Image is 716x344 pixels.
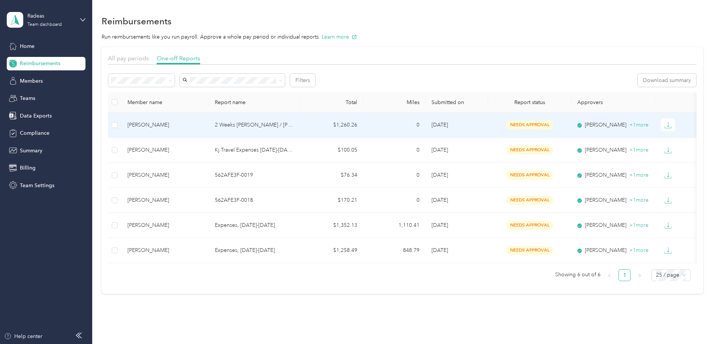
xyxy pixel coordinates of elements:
span: Members [20,77,43,85]
span: + 1 more [629,197,649,203]
p: Kj Travel Expenses [DATE]-[DATE] [215,146,295,154]
span: Report status [494,99,565,106]
span: [DATE] [431,222,448,228]
div: [PERSON_NAME] [127,146,203,154]
button: right [634,269,646,281]
span: Summary [20,147,42,155]
p: 2 Weeks [PERSON_NAME] / [PERSON_NAME] [215,121,295,129]
span: Home [20,42,34,50]
span: needs approval [506,171,553,179]
td: $1,352.13 [301,213,363,238]
span: All pay periods [108,55,149,62]
div: Team dashboard [27,22,62,27]
span: Billing [20,164,36,172]
div: [PERSON_NAME] [127,246,203,255]
th: Submitted on [425,92,488,113]
button: Learn more [322,33,357,41]
th: Approvers [571,92,655,113]
span: [DATE] [431,172,448,178]
td: $100.05 [301,138,363,163]
td: 0 [363,113,426,138]
div: Member name [127,99,203,106]
div: [PERSON_NAME] [127,196,203,204]
span: [DATE] [431,147,448,153]
span: + 1 more [629,247,649,253]
span: [DATE] [431,122,448,128]
div: [PERSON_NAME] [577,146,649,154]
td: 0 [363,188,426,213]
h1: Reimbursements [102,17,172,25]
span: 25 / page [656,270,686,281]
span: Data Exports [20,112,52,120]
td: 0 [363,163,426,188]
div: [PERSON_NAME] [577,171,649,179]
span: right [637,273,642,278]
span: needs approval [506,246,553,255]
td: 0 [363,138,426,163]
th: Member name [121,92,209,113]
span: Compliance [20,129,49,137]
p: Expenses, [DATE]-[DATE] [215,246,295,255]
span: + 1 more [629,147,649,153]
button: Filters [290,74,315,87]
p: Expenses, [DATE]-[DATE] [215,221,295,229]
div: [PERSON_NAME] [577,196,649,204]
li: Previous Page [604,269,616,281]
td: 1,110.41 [363,213,426,238]
div: [PERSON_NAME] [127,221,203,229]
button: left [604,269,616,281]
button: Help center [4,332,42,340]
div: Radeas [27,12,74,20]
span: + 1 more [629,222,649,228]
div: Total [307,99,357,106]
span: + 1 more [629,172,649,178]
td: $170.21 [301,188,363,213]
li: 1 [619,269,631,281]
span: [DATE] [431,247,448,253]
p: 562AFE3F-0018 [215,196,295,204]
th: Report name [209,92,301,113]
a: 1 [619,270,630,281]
button: Download summary [638,74,696,87]
span: Reimbursements [20,60,60,67]
span: needs approval [506,196,553,204]
div: Miles [369,99,420,106]
span: [DATE] [431,197,448,203]
div: [PERSON_NAME] [127,121,203,129]
span: needs approval [506,146,553,154]
div: [PERSON_NAME] [127,171,203,179]
span: needs approval [506,121,553,129]
span: Showing 6 out of 6 [555,269,601,280]
span: left [607,273,612,278]
td: $76.34 [301,163,363,188]
div: [PERSON_NAME] [577,221,649,229]
span: + 1 more [629,122,649,128]
li: Next Page [634,269,646,281]
td: 848.79 [363,238,426,263]
div: [PERSON_NAME] [577,121,649,129]
span: Teams [20,94,35,102]
span: One-off Reports [157,55,200,62]
span: needs approval [506,221,553,229]
td: $1,260.26 [301,113,363,138]
p: 562AFE3F-0019 [215,171,295,179]
div: Page Size [652,269,691,281]
iframe: Everlance-gr Chat Button Frame [674,302,716,344]
div: [PERSON_NAME] [577,246,649,255]
p: Run reimbursements like you run payroll. Approve a whole pay period or individual reports. [102,33,703,41]
span: Team Settings [20,182,54,189]
td: $1,258.49 [301,238,363,263]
